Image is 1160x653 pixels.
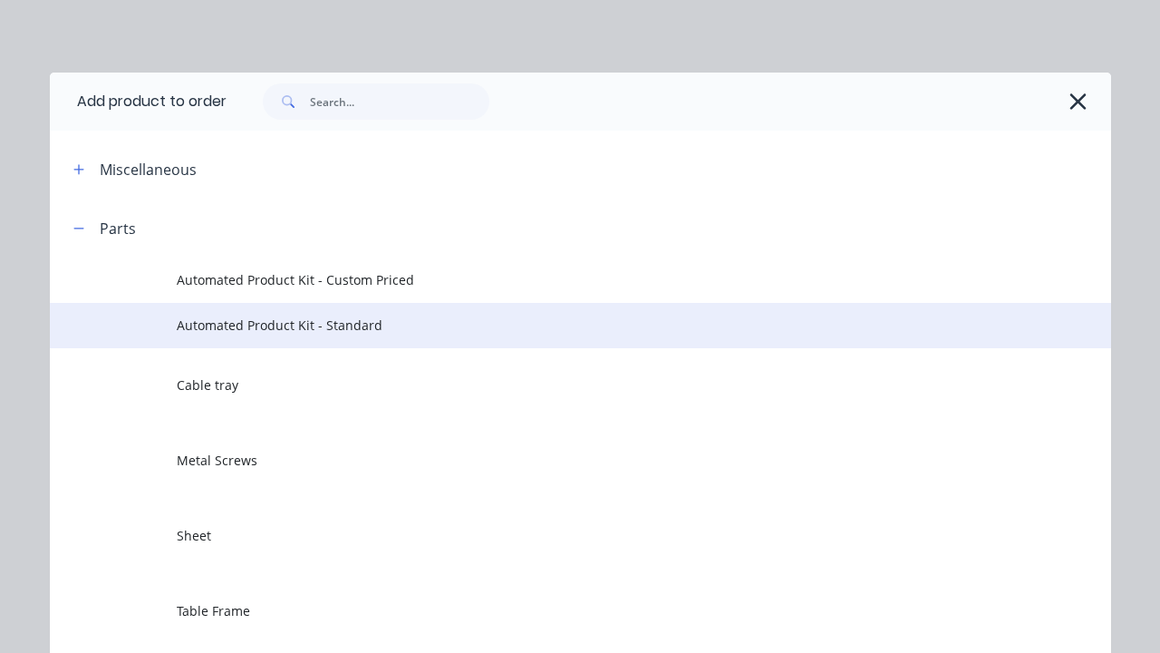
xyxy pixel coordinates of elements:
[100,218,136,239] div: Parts
[50,73,227,131] div: Add product to order
[177,451,923,470] span: Metal Screws
[177,375,923,395] span: Cable tray
[177,316,923,335] span: Automated Product Kit - Standard
[177,526,923,545] span: Sheet
[177,601,923,620] span: Table Frame
[177,270,923,289] span: Automated Product Kit - Custom Priced
[100,159,197,180] div: Miscellaneous
[310,83,489,120] input: Search...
